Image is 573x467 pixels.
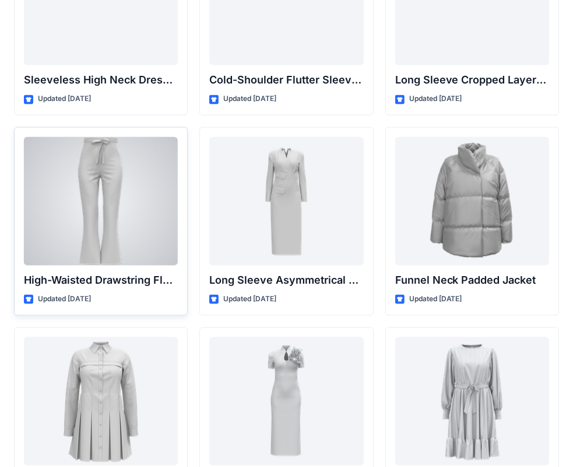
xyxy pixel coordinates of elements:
[223,293,276,305] p: Updated [DATE]
[24,337,178,465] a: Long Sleeve Fitted Bodice Pleated Mini Shirt Dress
[395,72,549,88] p: Long Sleeve Cropped Layered Blazer Dress
[395,137,549,265] a: Funnel Neck Padded Jacket
[395,272,549,288] p: Funnel Neck Padded Jacket
[409,293,462,305] p: Updated [DATE]
[24,272,178,288] p: High-Waisted Drawstring Flare Trousers
[209,272,363,288] p: Long Sleeve Asymmetrical Wrap Midi Dress
[24,72,178,88] p: Sleeveless High Neck Dress with Front Ruffle
[209,337,363,465] a: Short Sleeve Mandarin Collar Sheath Dress with Floral Appliqué
[209,137,363,265] a: Long Sleeve Asymmetrical Wrap Midi Dress
[395,337,549,465] a: Long Sleeve Tie-Waist Tiered Hem Midi Dress
[209,72,363,88] p: Cold-Shoulder Flutter Sleeve Midi Dress
[24,137,178,265] a: High-Waisted Drawstring Flare Trousers
[38,293,91,305] p: Updated [DATE]
[409,93,462,105] p: Updated [DATE]
[223,93,276,105] p: Updated [DATE]
[38,93,91,105] p: Updated [DATE]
